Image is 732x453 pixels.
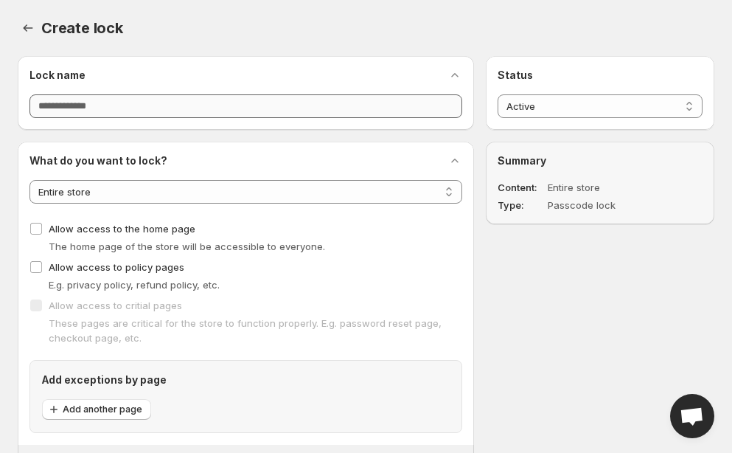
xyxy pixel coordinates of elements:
[49,279,220,291] span: E.g. privacy policy, refund policy, etc.
[49,261,184,273] span: Allow access to policy pages
[49,317,442,344] span: These pages are critical for the store to function properly. E.g. password reset page, checkout p...
[42,399,151,420] button: Add another page
[498,180,545,195] dt: Content:
[29,153,167,168] h2: What do you want to lock?
[63,404,142,415] span: Add another page
[548,198,660,212] dd: Passcode lock
[42,373,450,387] h2: Add exceptions by page
[498,153,703,168] h2: Summary
[49,223,195,235] span: Allow access to the home page
[670,394,714,438] div: Open chat
[498,68,703,83] h2: Status
[49,241,325,252] span: The home page of the store will be accessible to everyone.
[29,68,86,83] h2: Lock name
[498,198,545,212] dt: Type:
[49,300,182,311] span: Allow access to critial pages
[41,19,123,37] span: Create lock
[548,180,660,195] dd: Entire store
